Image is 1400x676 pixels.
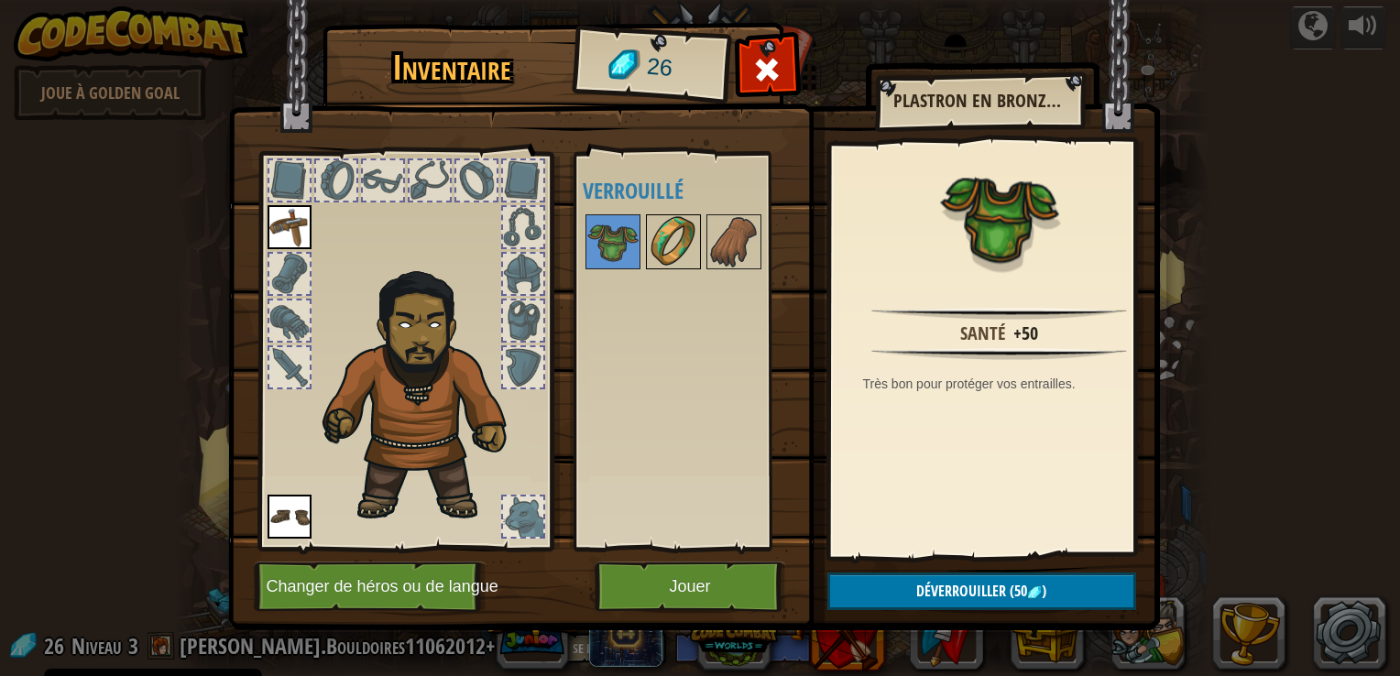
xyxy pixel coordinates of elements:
img: portrait.png [940,158,1059,277]
h2: Plastron en bronze terni [893,91,1066,111]
span: (50 [1006,581,1027,601]
span: 26 [645,50,673,85]
img: portrait.png [268,205,312,249]
div: Santé [960,321,1006,347]
img: duelist_hair.png [313,257,538,524]
img: portrait.png [268,495,312,539]
img: hr.png [871,348,1126,360]
img: portrait.png [708,216,760,267]
img: portrait.png [648,216,699,267]
span: ) [1042,581,1046,601]
img: portrait.png [587,216,639,267]
img: gem.png [1027,585,1042,600]
h1: Inventaire [335,49,569,87]
img: hr.png [871,308,1126,320]
button: Changer de héros ou de langue [254,562,487,612]
button: Jouer [595,562,786,612]
div: Très bon pour protéger vos entrailles. [863,375,1145,393]
div: +50 [1013,321,1038,347]
h4: Verrouillé [583,179,813,202]
button: Déverrouiller(50) [827,572,1136,610]
span: Déverrouiller [916,581,1006,601]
